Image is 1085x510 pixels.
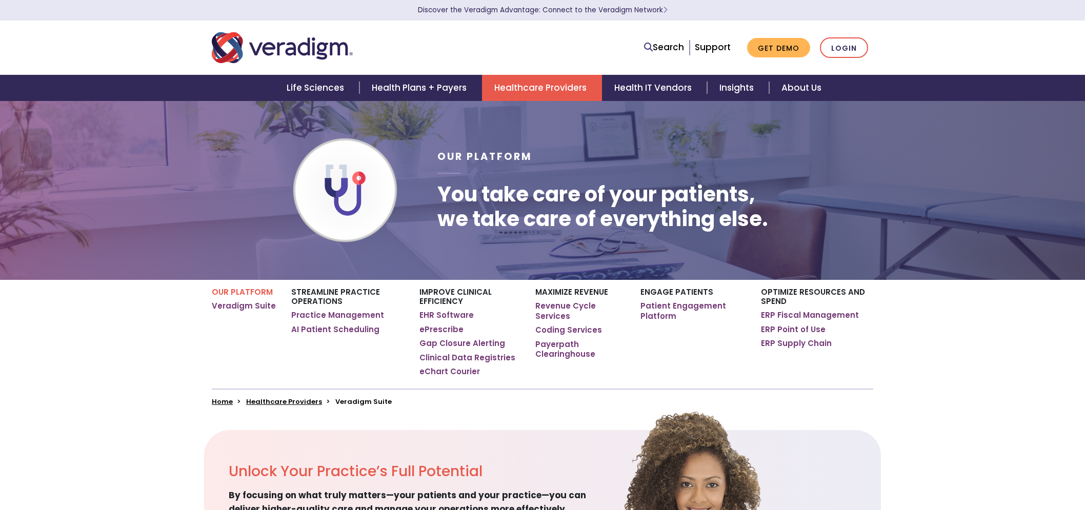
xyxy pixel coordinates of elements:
span: Our Platform [437,150,532,164]
a: Home [212,397,233,406]
a: Healthcare Providers [246,397,322,406]
a: EHR Software [419,310,474,320]
a: Gap Closure Alerting [419,338,505,349]
a: Discover the Veradigm Advantage: Connect to the Veradigm NetworkLearn More [418,5,668,15]
a: ERP Supply Chain [761,338,832,349]
a: Patient Engagement Platform [640,301,746,321]
a: Revenue Cycle Services [535,301,625,321]
h2: Unlock Your Practice’s Full Potential [229,463,599,480]
a: Coding Services [535,325,602,335]
a: Health IT Vendors [602,75,707,101]
a: ePrescribe [419,324,464,335]
a: Support [695,41,731,53]
a: Insights [707,75,769,101]
a: Get Demo [747,38,810,58]
a: Search [644,40,684,54]
img: Veradigm logo [212,31,353,65]
span: Learn More [663,5,668,15]
a: eChart Courier [419,366,480,377]
a: Healthcare Providers [482,75,602,101]
a: About Us [769,75,834,101]
a: Life Sciences [274,75,359,101]
a: Practice Management [291,310,384,320]
a: AI Patient Scheduling [291,324,379,335]
a: Login [820,37,868,58]
a: ERP Fiscal Management [761,310,859,320]
a: Clinical Data Registries [419,353,515,363]
a: Health Plans + Payers [359,75,482,101]
a: Veradigm Suite [212,301,276,311]
a: Payerpath Clearinghouse [535,339,625,359]
a: ERP Point of Use [761,324,826,335]
h1: You take care of your patients, we take care of everything else. [437,182,768,231]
